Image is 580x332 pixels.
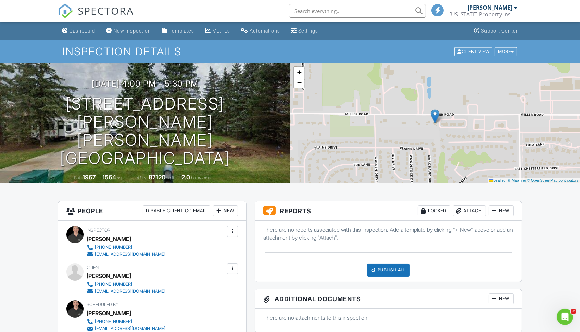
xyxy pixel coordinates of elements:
div: [PERSON_NAME] [87,234,131,244]
a: New Inspection [103,25,154,37]
div: Client View [454,47,492,56]
span: SPECTORA [78,3,134,18]
a: Metrics [202,25,233,37]
div: Settings [298,28,318,34]
span: bathrooms [191,175,211,180]
div: Michigan Property Inspections [449,11,518,18]
div: [PERSON_NAME] [87,308,131,318]
h3: Reports [255,201,522,221]
div: More [495,47,517,56]
span: − [297,78,302,87]
iframe: Intercom live chat [557,309,573,325]
span: | [506,178,507,182]
div: Locked [418,205,450,216]
h1: [STREET_ADDRESS][PERSON_NAME] [PERSON_NAME][GEOGRAPHIC_DATA] [11,95,279,167]
div: [PERSON_NAME] [87,271,131,281]
div: 87120 [149,174,165,181]
img: Marker [431,109,439,123]
div: 1564 [102,174,116,181]
a: Client View [454,49,494,54]
div: Support Center [481,28,518,34]
div: [EMAIL_ADDRESS][DOMAIN_NAME] [95,252,165,257]
div: Attach [453,205,486,216]
div: [PHONE_NUMBER] [95,282,132,287]
a: Settings [288,25,321,37]
span: + [297,68,302,76]
span: 2 [571,309,576,314]
div: Templates [169,28,194,34]
div: Publish All [367,264,410,277]
a: Automations (Basic) [238,25,283,37]
div: 1967 [83,174,96,181]
img: The Best Home Inspection Software - Spectora [58,3,73,18]
p: There are no reports associated with this inspection. Add a template by clicking "+ New" above or... [263,226,514,241]
a: [EMAIL_ADDRESS][DOMAIN_NAME] [87,251,165,258]
div: New [489,293,514,304]
a: © OpenStreetMap contributors [527,178,578,182]
div: Dashboard [69,28,95,34]
a: [PHONE_NUMBER] [87,318,165,325]
div: Disable Client CC Email [143,205,210,216]
div: Metrics [212,28,230,34]
a: [PHONE_NUMBER] [87,281,165,288]
a: Zoom in [294,67,304,77]
a: Zoom out [294,77,304,88]
div: 2.0 [181,174,190,181]
a: Support Center [471,25,521,37]
input: Search everything... [289,4,426,18]
span: Inspector [87,228,110,233]
div: Automations [250,28,280,34]
a: SPECTORA [58,9,134,24]
h3: Additional Documents [255,289,522,309]
a: [EMAIL_ADDRESS][DOMAIN_NAME] [87,325,165,332]
div: [PERSON_NAME] [468,4,513,11]
span: Scheduled By [87,302,118,307]
span: Client [87,265,101,270]
a: Templates [159,25,197,37]
div: [EMAIL_ADDRESS][DOMAIN_NAME] [95,289,165,294]
h3: [DATE] 4:00 pm - 5:30 pm [92,79,198,88]
span: sq.ft. [166,175,175,180]
div: [PHONE_NUMBER] [95,319,132,324]
div: New Inspection [113,28,151,34]
a: [EMAIL_ADDRESS][DOMAIN_NAME] [87,288,165,295]
span: sq. ft. [117,175,127,180]
a: © MapTiler [508,178,526,182]
h1: Inspection Details [62,46,518,58]
span: Built [74,175,81,180]
div: [PHONE_NUMBER] [95,245,132,250]
a: [PHONE_NUMBER] [87,244,165,251]
p: There are no attachments to this inspection. [263,314,514,321]
div: New [213,205,238,216]
span: Lot Size [133,175,148,180]
a: Dashboard [59,25,98,37]
a: Leaflet [489,178,505,182]
div: [EMAIL_ADDRESS][DOMAIN_NAME] [95,326,165,331]
h3: People [58,201,246,221]
div: New [489,205,514,216]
